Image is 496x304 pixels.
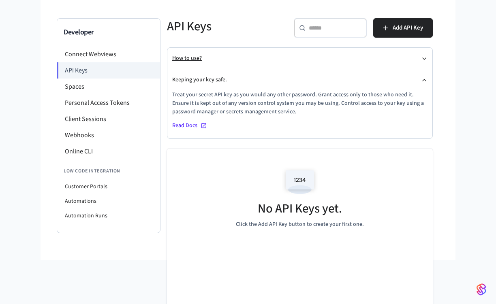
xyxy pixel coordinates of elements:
[57,46,160,62] li: Connect Webviews
[64,27,154,38] h3: Developer
[57,62,160,79] li: API Keys
[57,143,160,159] li: Online CLI
[172,121,197,130] span: Read Docs
[57,95,160,111] li: Personal Access Tokens
[172,119,428,132] a: Read Docs
[57,79,160,95] li: Spaces
[57,208,160,223] li: Automation Runs
[57,179,160,194] li: Customer Portals
[57,163,160,179] li: Low Code Integration
[57,194,160,208] li: Automations
[393,23,423,33] span: Add API Key
[373,18,433,38] button: Add API Key
[172,48,428,69] button: How to use?
[236,220,364,229] p: Click the Add API Key button to create your first one.
[57,111,160,127] li: Client Sessions
[172,69,428,91] button: Keeping your key safe.
[477,283,486,296] img: SeamLogoGradient.69752ec5.svg
[172,91,428,138] div: Keeping your key safe.
[172,91,428,116] p: Treat your secret API key as you would any other password. Grant access only to those who need it...
[282,165,318,199] img: Access Codes Empty State
[167,18,284,35] h5: API Keys
[258,200,342,217] h5: No API Keys yet.
[57,127,160,143] li: Webhooks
